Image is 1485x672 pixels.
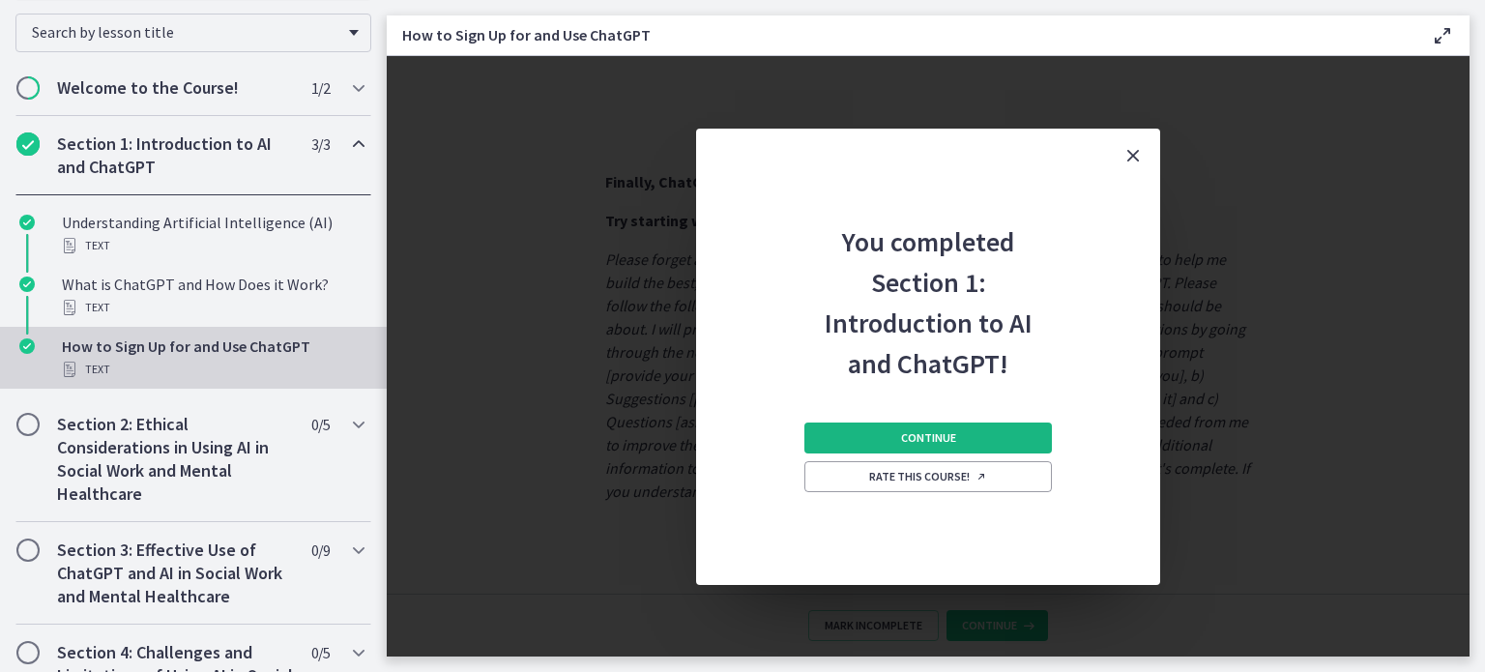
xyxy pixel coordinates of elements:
i: Completed [16,132,40,156]
span: Search by lesson title [32,22,339,42]
h2: Welcome to the Course! [57,76,293,100]
i: Completed [19,277,35,292]
div: What is ChatGPT and How Does it Work? [62,273,364,319]
h2: Section 1: Introduction to AI and ChatGPT [57,132,293,179]
span: 0 / 5 [311,413,330,436]
button: Continue [804,423,1052,453]
span: 1 / 2 [311,76,330,100]
span: Continue [901,430,956,446]
div: Text [62,358,364,381]
span: Rate this course! [869,469,987,484]
i: Completed [19,338,35,354]
span: 0 / 5 [311,641,330,664]
h2: Section 2: Ethical Considerations in Using AI in Social Work and Mental Healthcare [57,413,293,506]
div: Text [62,234,364,257]
i: Completed [19,215,35,230]
span: 0 / 9 [311,539,330,562]
div: Search by lesson title [15,14,371,52]
h2: Section 3: Effective Use of ChatGPT and AI in Social Work and Mental Healthcare [57,539,293,608]
button: Close [1106,129,1160,183]
i: Opens in a new window [975,471,987,482]
div: Understanding Artificial Intelligence (AI) [62,211,364,257]
h3: How to Sign Up for and Use ChatGPT [402,23,1400,46]
div: Text [62,296,364,319]
div: How to Sign Up for and Use ChatGPT [62,335,364,381]
h2: You completed Section 1: Introduction to AI and ChatGPT! [801,183,1056,384]
a: Rate this course! Opens in a new window [804,461,1052,492]
span: 3 / 3 [311,132,330,156]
